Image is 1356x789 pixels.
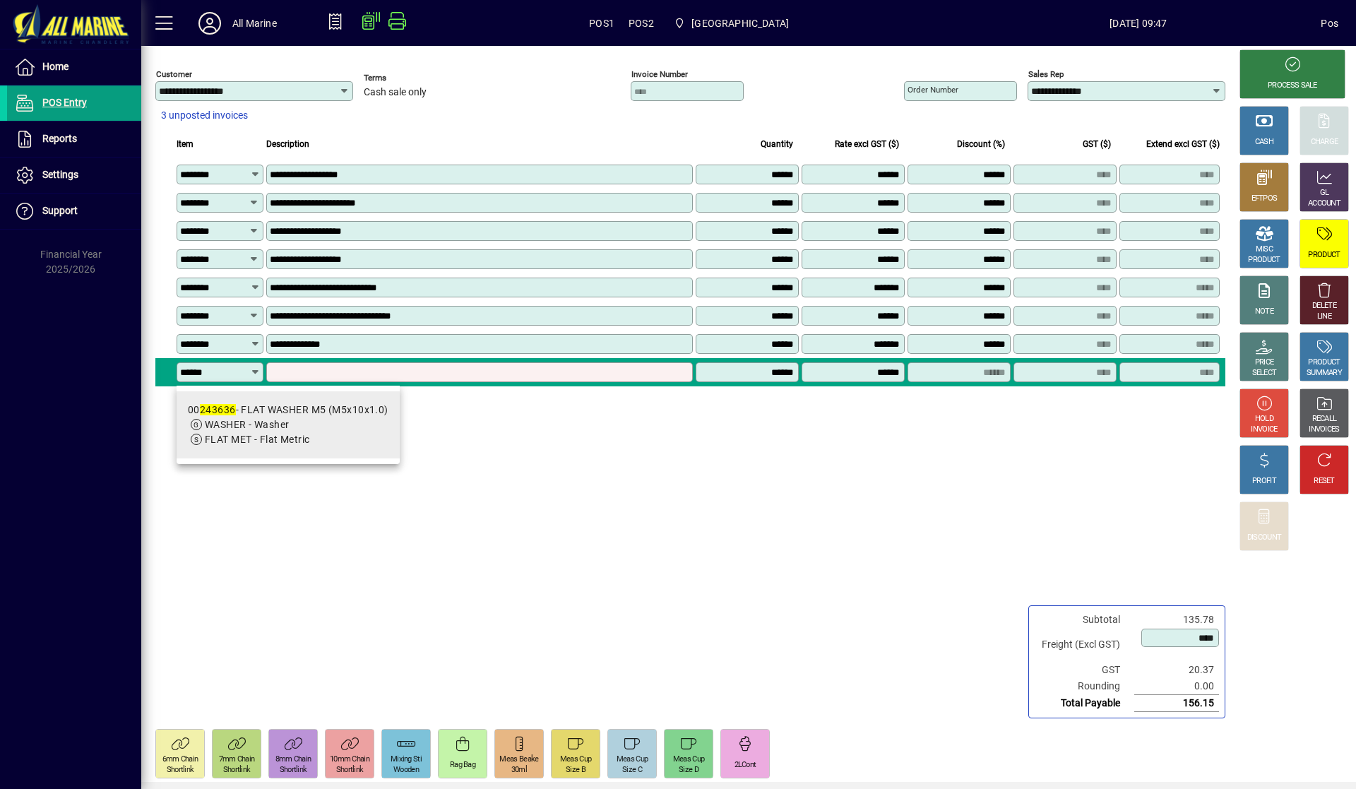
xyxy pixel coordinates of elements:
[1307,368,1342,379] div: SUMMARY
[205,434,310,445] span: FLAT MET - Flat Metric
[187,11,232,36] button: Profile
[835,136,899,152] span: Rate excl GST ($)
[1247,533,1281,543] div: DISCOUNT
[1308,250,1340,261] div: PRODUCT
[622,765,642,776] div: Size C
[1321,12,1338,35] div: Pos
[1251,194,1278,204] div: EFTPOS
[1308,198,1340,209] div: ACCOUNT
[734,760,756,771] div: 2LCont
[566,765,585,776] div: Size B
[280,765,307,776] div: Shortlink
[1309,425,1339,435] div: INVOICES
[1311,137,1338,148] div: CHARGE
[761,136,793,152] span: Quantity
[1255,357,1274,368] div: PRICE
[1312,301,1336,312] div: DELETE
[223,765,251,776] div: Shortlink
[155,103,254,129] button: 3 unposted invoices
[511,765,527,776] div: 30ml
[364,73,448,83] span: Terms
[1314,476,1335,487] div: RESET
[162,754,198,765] div: 6mm Chain
[7,194,141,229] a: Support
[7,121,141,157] a: Reports
[42,97,87,108] span: POS Entry
[499,754,538,765] div: Meas Beake
[1134,678,1219,695] td: 0.00
[1146,136,1220,152] span: Extend excl GST ($)
[1268,81,1317,91] div: PROCESS SALE
[956,12,1321,35] span: [DATE] 09:47
[629,12,654,35] span: POS2
[1134,612,1219,628] td: 135.78
[1255,307,1273,317] div: NOTE
[156,69,192,79] mat-label: Customer
[1134,695,1219,712] td: 156.15
[1320,188,1329,198] div: GL
[205,419,290,430] span: WASHER - Washer
[7,158,141,193] a: Settings
[1035,678,1134,695] td: Rounding
[177,136,194,152] span: Item
[617,754,648,765] div: Meas Cup
[1251,425,1277,435] div: INVOICE
[1308,357,1340,368] div: PRODUCT
[1035,695,1134,712] td: Total Payable
[42,61,69,72] span: Home
[42,205,78,216] span: Support
[1252,368,1277,379] div: SELECT
[275,754,311,765] div: 8mm Chain
[1035,612,1134,628] td: Subtotal
[1312,414,1337,425] div: RECALL
[1028,69,1064,79] mat-label: Sales rep
[679,765,698,776] div: Size D
[167,765,194,776] div: Shortlink
[330,754,369,765] div: 10mm Chain
[1256,244,1273,255] div: MISC
[908,85,958,95] mat-label: Order number
[450,760,475,771] div: Rag Bag
[391,754,422,765] div: Mixing Sti
[232,12,277,35] div: All Marine
[177,391,400,458] mat-option: 00243636 - FLAT WASHER M5 (M5x10x1.0)
[631,69,688,79] mat-label: Invoice number
[1083,136,1111,152] span: GST ($)
[393,765,419,776] div: Wooden
[1035,628,1134,662] td: Freight (Excl GST)
[188,403,388,417] div: 00 - FLAT WASHER M5 (M5x10x1.0)
[691,12,789,35] span: [GEOGRAPHIC_DATA]
[668,11,795,36] span: Port Road
[1134,662,1219,678] td: 20.37
[1317,312,1331,322] div: LINE
[589,12,614,35] span: POS1
[957,136,1005,152] span: Discount (%)
[266,136,309,152] span: Description
[673,754,704,765] div: Meas Cup
[42,133,77,144] span: Reports
[560,754,591,765] div: Meas Cup
[1255,414,1273,425] div: HOLD
[1248,255,1280,266] div: PRODUCT
[364,87,427,98] span: Cash sale only
[1255,137,1273,148] div: CASH
[1035,662,1134,678] td: GST
[1252,476,1276,487] div: PROFIT
[336,765,364,776] div: Shortlink
[7,49,141,85] a: Home
[161,108,248,123] span: 3 unposted invoices
[219,754,255,765] div: 7mm Chain
[200,404,236,415] em: 243636
[42,169,78,180] span: Settings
